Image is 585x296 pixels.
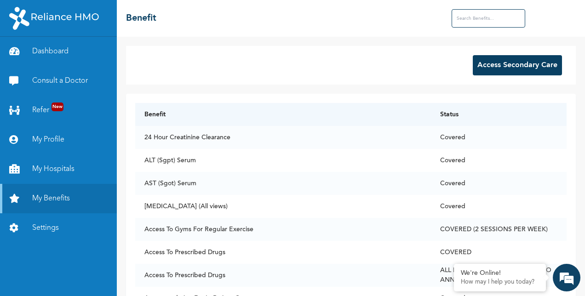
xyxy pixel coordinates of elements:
span: New [52,102,63,111]
span: Conversation [5,264,90,271]
input: Search Benefits... [452,9,525,28]
textarea: Type your message and hit 'Enter' [5,216,175,248]
th: Benefit [135,103,431,126]
button: Access Secondary Care [473,55,562,75]
th: Status [431,103,567,126]
h2: Benefit [126,11,156,25]
div: We're Online! [461,269,539,277]
img: d_794563401_company_1708531726252_794563401 [17,46,37,69]
td: COVERED (2 SESSIONS PER WEEK) [431,218,567,241]
td: Covered [431,126,567,149]
td: Covered [431,195,567,218]
td: Access To Gyms For Regular Exercise [135,218,431,241]
span: We're online! [53,98,127,191]
td: [MEDICAL_DATA] (All views) [135,195,431,218]
td: Covered [431,172,567,195]
td: AST (Sgot) Serum [135,172,431,195]
td: Access To Prescribed Drugs [135,264,431,287]
div: FAQs [90,248,176,277]
img: RelianceHMO's Logo [9,7,99,30]
td: Access To Prescribed Drugs [135,241,431,264]
td: Covered [431,149,567,172]
td: 24 Hour Creatinine Clearance [135,126,431,149]
p: How may I help you today? [461,279,539,286]
div: Chat with us now [48,51,155,63]
div: Minimize live chat window [151,5,173,27]
td: ALT (Sgpt) Serum [135,149,431,172]
td: COVERED [431,241,567,264]
td: ALL DENTAL CARE COVERED UP TO ANNUAL LIMIT OF 75,000 NAIRA [431,264,567,287]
